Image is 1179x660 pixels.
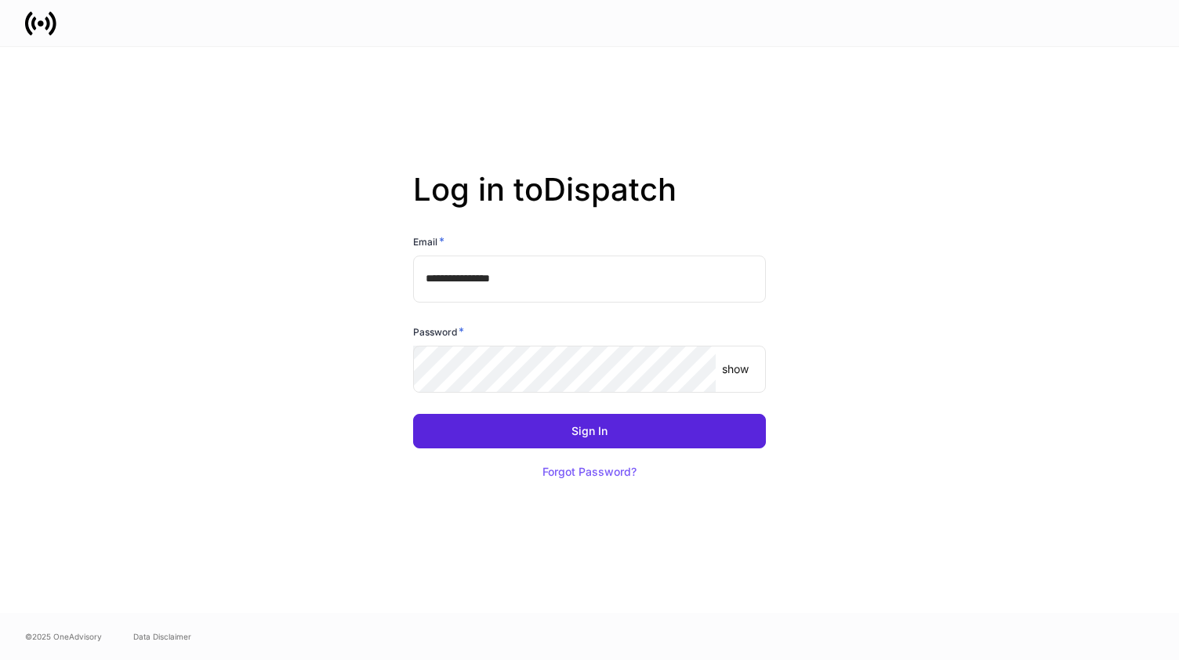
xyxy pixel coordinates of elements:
h6: Email [413,234,444,249]
button: Sign In [413,414,766,448]
div: Forgot Password? [542,466,637,477]
div: Sign In [571,426,608,437]
h2: Log in to Dispatch [413,171,766,234]
p: show [722,361,749,377]
button: Forgot Password? [523,455,656,489]
h6: Password [413,324,464,339]
a: Data Disclaimer [133,630,191,643]
span: © 2025 OneAdvisory [25,630,102,643]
